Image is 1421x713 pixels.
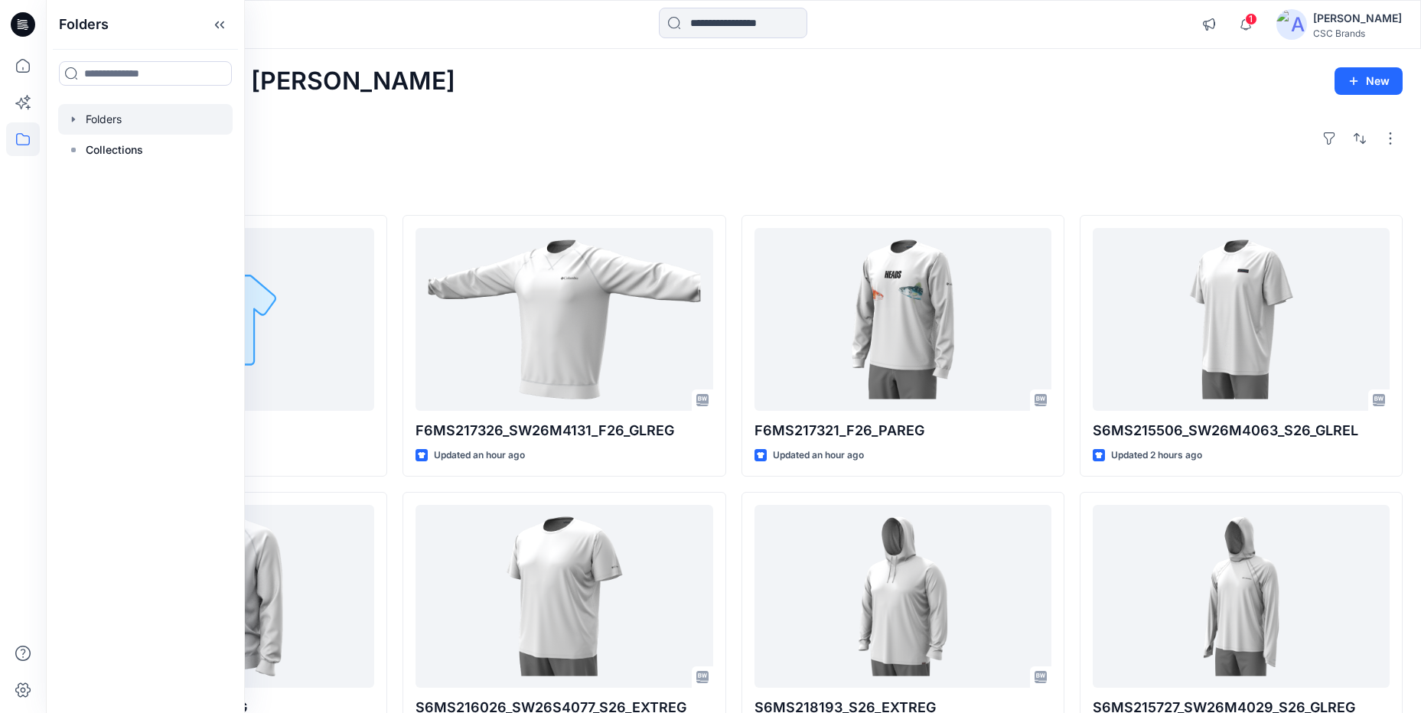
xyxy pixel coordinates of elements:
[416,420,712,441] p: F6MS217326_SW26M4131_F26_GLREG
[773,448,864,464] p: Updated an hour ago
[1093,228,1390,411] a: S6MS215506_SW26M4063_S26_GLREL
[1313,28,1402,39] div: CSC Brands
[416,228,712,411] a: F6MS217326_SW26M4131_F26_GLREG
[754,505,1051,688] a: S6MS218193_S26_EXTREG
[1093,420,1390,441] p: S6MS215506_SW26M4063_S26_GLREL
[64,181,1403,200] h4: Styles
[416,505,712,688] a: S6MS216026_SW26S4077_S26_EXTREG
[1276,9,1307,40] img: avatar
[1335,67,1403,95] button: New
[1111,448,1202,464] p: Updated 2 hours ago
[86,141,143,159] p: Collections
[434,448,525,464] p: Updated an hour ago
[64,67,455,96] h2: Welcome back, [PERSON_NAME]
[1245,13,1257,25] span: 1
[1093,505,1390,688] a: S6MS215727_SW26M4029_S26_GLREG
[754,420,1051,441] p: F6MS217321_F26_PAREG
[1313,9,1402,28] div: [PERSON_NAME]
[754,228,1051,411] a: F6MS217321_F26_PAREG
